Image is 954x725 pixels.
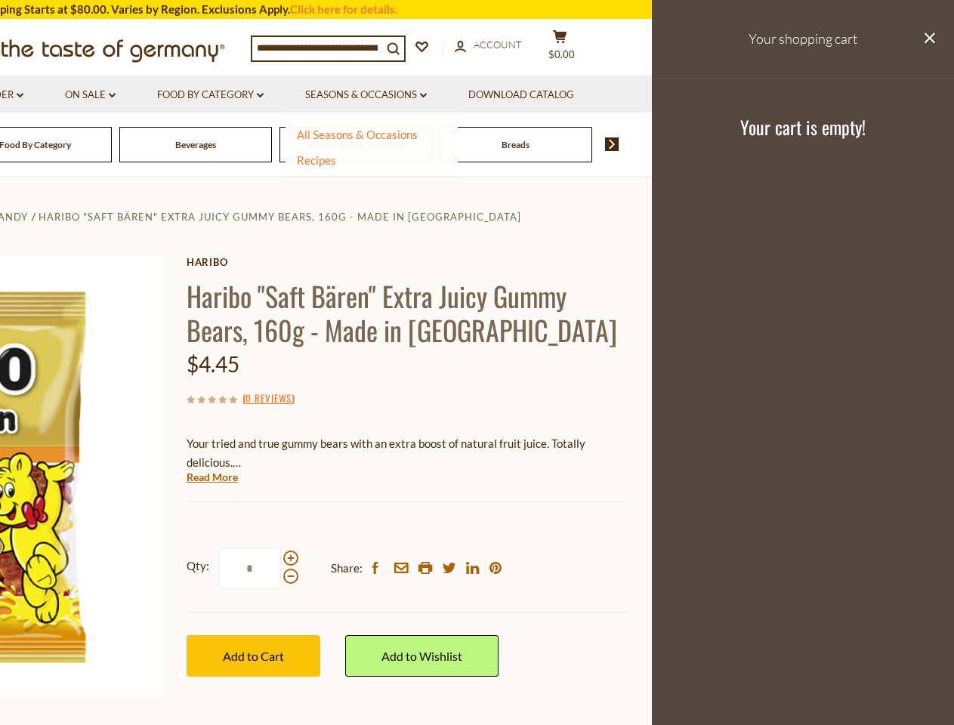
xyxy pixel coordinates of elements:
[671,116,935,138] h3: Your cart is empty!
[157,87,264,103] a: Food By Category
[187,256,628,268] a: Haribo
[502,139,529,150] a: Breads
[187,279,628,347] h1: Haribo "Saft Bären" Extra Juicy Gummy Bears, 160g - Made in [GEOGRAPHIC_DATA]
[297,153,336,167] a: Recipes
[468,87,574,103] a: Download Catalog
[187,557,209,575] strong: Qty:
[242,390,295,406] span: ( )
[187,470,238,485] a: Read More
[290,2,397,16] a: Click here for details.
[455,37,522,54] a: Account
[345,635,499,677] a: Add to Wishlist
[187,635,320,677] button: Add to Cart
[538,29,583,67] button: $0.00
[605,137,619,151] img: next arrow
[187,351,239,377] span: $4.45
[223,649,284,663] span: Add to Cart
[305,87,427,103] a: Seasons & Occasions
[65,87,116,103] a: On Sale
[331,559,363,578] span: Share:
[548,48,575,60] span: $0.00
[39,211,521,223] a: Haribo "Saft Bären" Extra Juicy Gummy Bears, 160g - Made in [GEOGRAPHIC_DATA]
[187,434,628,472] p: Your tried and true gummy bears with an extra boost of natural fruit juice. Totally delicious.
[245,390,292,407] a: 0 Reviews
[175,139,216,150] a: Beverages
[219,548,281,589] input: Qty:
[297,128,418,141] a: All Seasons & Occasions
[474,39,522,51] span: Account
